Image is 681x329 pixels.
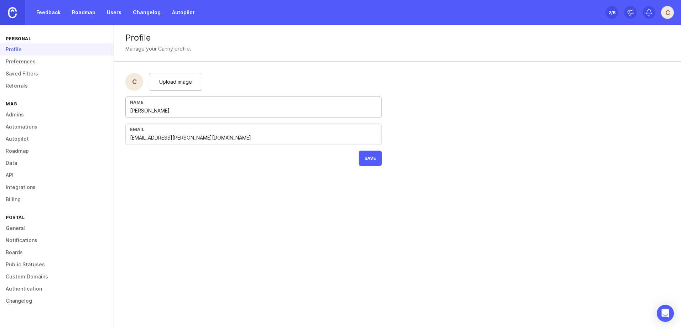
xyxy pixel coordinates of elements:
a: Roadmap [68,6,100,19]
div: Profile [125,33,670,42]
div: Open Intercom Messenger [657,305,674,322]
div: Manage your Canny profile. [125,45,191,53]
div: 2 /5 [608,7,615,17]
button: Save [359,151,382,166]
a: Changelog [129,6,165,19]
button: C [661,6,674,19]
span: Save [364,156,376,161]
button: 2/5 [605,6,618,19]
a: Feedback [32,6,65,19]
a: Autopilot [168,6,199,19]
div: Email [130,127,377,132]
div: C [125,73,143,91]
div: Name [130,100,377,105]
a: Users [103,6,126,19]
img: Canny Home [8,7,17,18]
span: Upload image [159,78,192,86]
